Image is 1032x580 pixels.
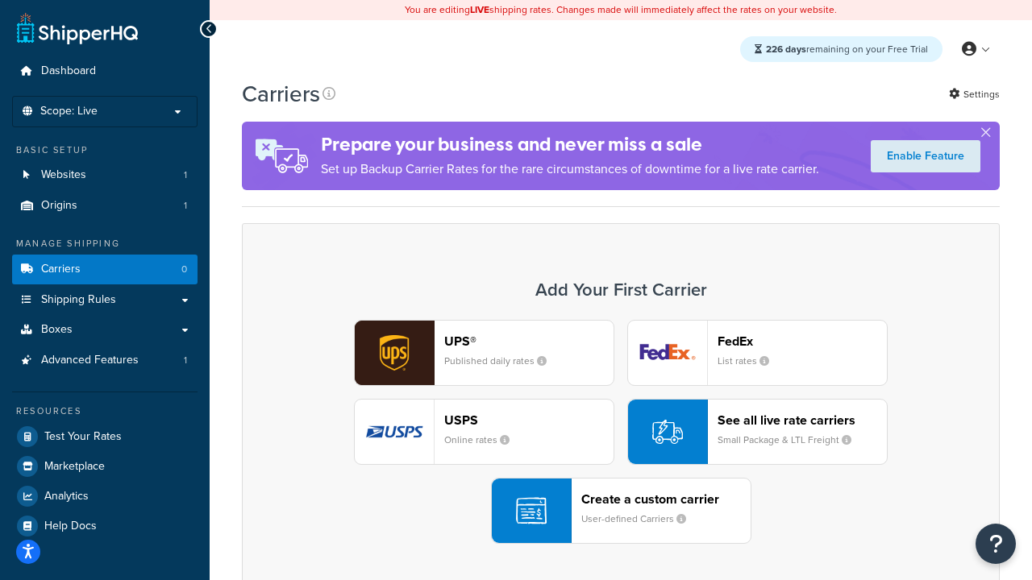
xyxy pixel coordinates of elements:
[355,321,434,385] img: ups logo
[12,482,198,511] a: Analytics
[12,346,198,375] a: Advanced Features 1
[976,524,1016,564] button: Open Resource Center
[12,285,198,315] a: Shipping Rules
[355,400,434,464] img: usps logo
[12,237,198,251] div: Manage Shipping
[718,412,887,428] header: See all live rate carriers
[354,399,614,465] button: usps logoUSPSOnline rates
[766,42,806,56] strong: 226 days
[12,404,198,418] div: Resources
[740,36,943,62] div: remaining on your Free Trial
[581,512,699,526] small: User-defined Carriers
[44,490,89,503] span: Analytics
[949,83,1000,106] a: Settings
[12,255,198,284] a: Carriers 0
[40,105,98,118] span: Scope: Live
[184,199,187,213] span: 1
[12,255,198,284] li: Carriers
[12,315,198,345] a: Boxes
[718,433,864,447] small: Small Package & LTL Freight
[41,263,81,276] span: Carriers
[44,520,97,533] span: Help Docs
[41,168,86,182] span: Websites
[41,323,73,337] span: Boxes
[354,320,614,386] button: ups logoUPS®Published daily rates
[516,495,547,526] img: icon-carrier-custom-c93b8a24.svg
[470,2,489,17] b: LIVE
[12,512,198,541] a: Help Docs
[652,416,683,447] img: icon-carrier-liverate-becf4550.svg
[871,140,980,172] a: Enable Feature
[718,333,887,349] header: FedEx
[12,56,198,86] a: Dashboard
[184,168,187,182] span: 1
[41,293,116,307] span: Shipping Rules
[12,160,198,190] li: Websites
[41,354,139,367] span: Advanced Features
[242,78,320,110] h1: Carriers
[628,321,707,385] img: fedEx logo
[12,191,198,221] a: Origins 1
[41,199,77,213] span: Origins
[12,346,198,375] li: Advanced Features
[12,143,198,157] div: Basic Setup
[491,478,751,544] button: Create a custom carrierUser-defined Carriers
[12,191,198,221] li: Origins
[12,160,198,190] a: Websites 1
[627,320,888,386] button: fedEx logoFedExList rates
[44,460,105,474] span: Marketplace
[41,64,96,78] span: Dashboard
[627,399,888,465] button: See all live rate carriersSmall Package & LTL Freight
[17,12,138,44] a: ShipperHQ Home
[242,122,321,190] img: ad-rules-rateshop-fe6ec290ccb7230408bd80ed9643f0289d75e0ffd9eb532fc0e269fcd187b520.png
[12,452,198,481] a: Marketplace
[444,333,614,349] header: UPS®
[184,354,187,367] span: 1
[321,131,819,158] h4: Prepare your business and never miss a sale
[181,263,187,276] span: 0
[581,491,751,507] header: Create a custom carrier
[321,158,819,180] p: Set up Backup Carrier Rates for the rare circumstances of downtime for a live rate carrier.
[444,433,522,447] small: Online rates
[44,430,122,444] span: Test Your Rates
[444,354,560,368] small: Published daily rates
[12,422,198,451] a: Test Your Rates
[259,280,983,300] h3: Add Your First Carrier
[718,354,782,368] small: List rates
[444,412,614,428] header: USPS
